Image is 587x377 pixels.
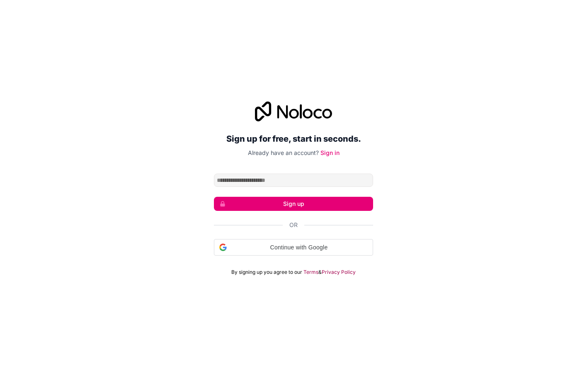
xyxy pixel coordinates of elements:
[322,269,356,275] a: Privacy Policy
[230,243,368,252] span: Continue with Google
[289,221,298,229] span: Or
[214,197,373,211] button: Sign up
[303,269,318,275] a: Terms
[248,149,319,156] span: Already have an account?
[318,269,322,275] span: &
[214,239,373,256] div: Continue with Google
[214,131,373,146] h2: Sign up for free, start in seconds.
[214,174,373,187] input: Email address
[231,269,302,275] span: By signing up you agree to our
[320,149,340,156] a: Sign in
